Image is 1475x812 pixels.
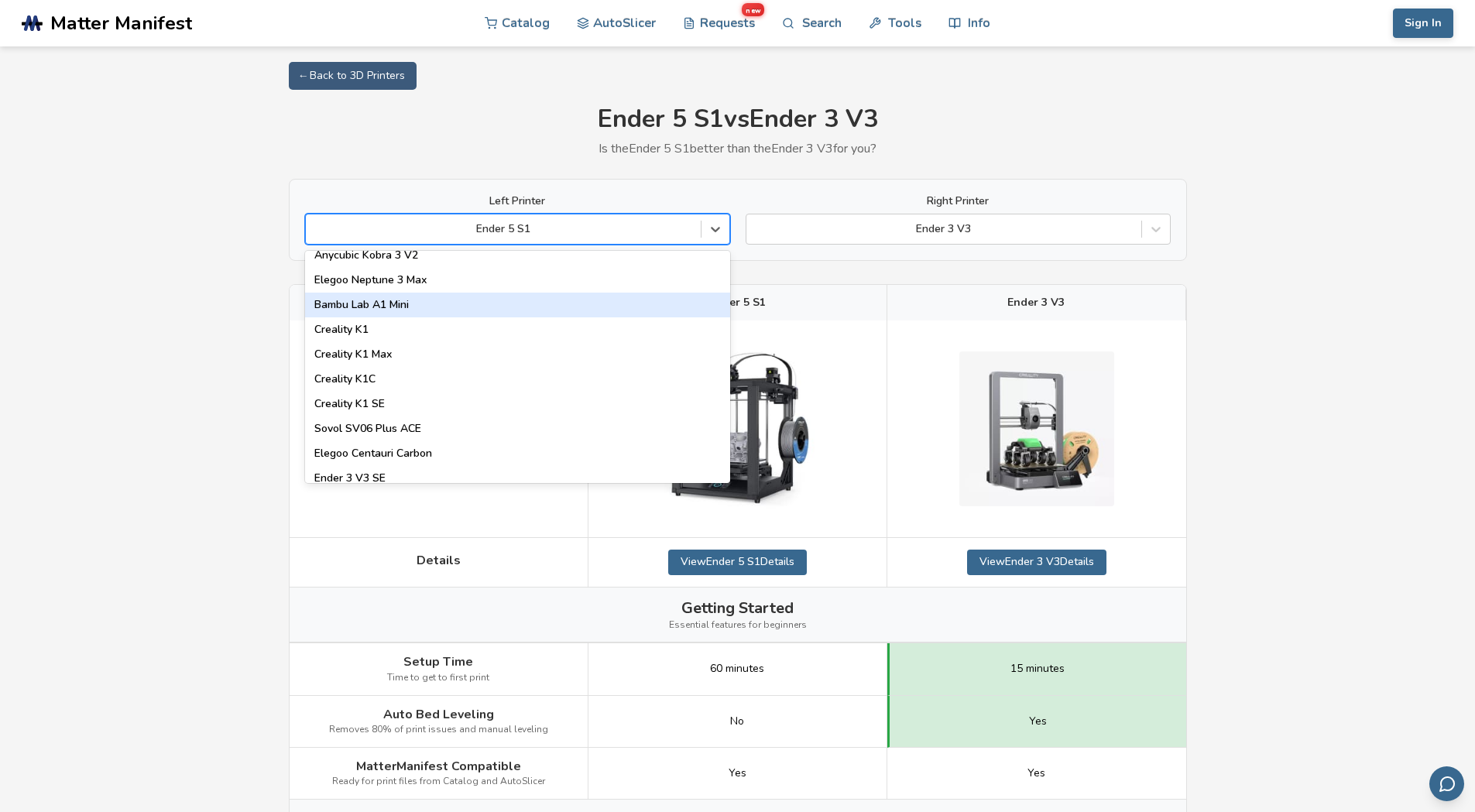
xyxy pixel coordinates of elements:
[710,663,764,675] span: 60 minutes
[305,342,730,367] div: Creality K1 Max
[329,725,548,735] span: Removes 80% of print issues and manual leveling
[754,223,757,235] input: Ender 3 V3
[403,655,473,669] span: Setup Time
[305,392,730,416] div: Creality K1 SE
[681,599,794,617] span: Getting Started
[669,620,807,631] span: Essential features for beginners
[305,268,730,293] div: Elegoo Neptune 3 Max
[356,759,521,773] span: MatterManifest Compatible
[959,351,1114,506] img: Ender 3 V3
[305,367,730,392] div: Creality K1C
[1029,715,1047,728] span: Yes
[668,550,807,574] a: ViewEnder 5 S1Details
[1393,9,1453,38] button: Sign In
[1027,767,1045,779] span: Yes
[289,105,1187,134] h1: Ender 5 S1 vs Ender 3 V3
[730,715,744,728] span: No
[1007,296,1065,309] span: Ender 3 V3
[332,776,545,787] span: Ready for print files from Catalog and AutoSlicer
[383,708,494,721] span: Auto Bed Leveling
[305,317,730,342] div: Creality K1
[305,466,730,491] div: Ender 3 V3 SE
[709,296,766,309] span: Ender 5 S1
[50,12,192,34] span: Matter Manifest
[305,195,730,207] label: Left Printer
[289,62,417,90] a: ← Back to 3D Printers
[967,550,1106,574] a: ViewEnder 3 V3Details
[1010,663,1065,675] span: 15 minutes
[305,416,730,441] div: Sovol SV06 Plus ACE
[314,223,317,235] input: Ender 5 S1Sovol SV07AnkerMake M5Anycubic I3 MegaAnycubic I3 Mega SAnycubic Kobra 2 MaxAnycubic Ko...
[387,673,489,684] span: Time to get to first print
[305,293,730,317] div: Bambu Lab A1 Mini
[305,441,730,466] div: Elegoo Centauri Carbon
[289,142,1187,156] p: Is the Ender 5 S1 better than the Ender 3 V3 for you?
[742,3,764,16] span: new
[1429,766,1464,801] button: Send feedback via email
[660,332,815,526] img: Ender 5 S1
[417,553,461,567] span: Details
[746,195,1171,207] label: Right Printer
[305,243,730,268] div: Anycubic Kobra 3 V2
[729,767,746,779] span: Yes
